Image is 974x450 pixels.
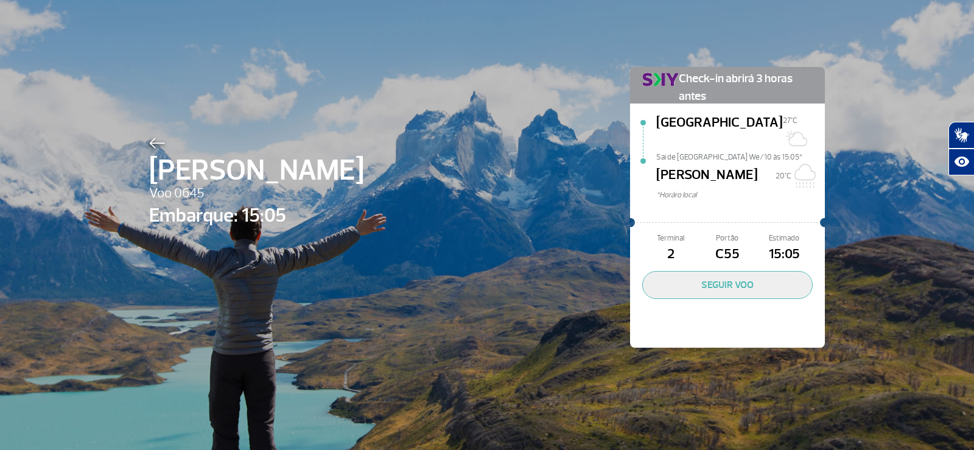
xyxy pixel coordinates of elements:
button: Abrir tradutor de língua de sinais. [948,122,974,149]
span: Voo 0645 [149,183,364,204]
span: 2 [642,244,699,265]
img: Nublado [791,164,816,188]
span: [GEOGRAPHIC_DATA] [656,113,783,152]
span: 15:05 [756,244,813,265]
span: Terminal [642,233,699,244]
span: 20°C [776,171,791,181]
span: Portão [699,233,755,244]
button: Abrir recursos assistivos. [948,149,974,175]
span: C55 [699,244,755,265]
span: [PERSON_NAME] [656,165,758,189]
span: Estimado [756,233,813,244]
span: Check-in abrirá 3 horas antes [679,67,813,105]
span: Embarque: 15:05 [149,201,364,230]
span: Sai de [GEOGRAPHIC_DATA] We/10 às 15:05* [656,152,825,160]
span: *Horáro local [656,189,825,201]
span: 27°C [783,116,797,125]
img: Sol com algumas nuvens [783,126,807,150]
div: Plugin de acessibilidade da Hand Talk. [948,122,974,175]
button: SEGUIR VOO [642,271,813,299]
span: [PERSON_NAME] [149,149,364,192]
